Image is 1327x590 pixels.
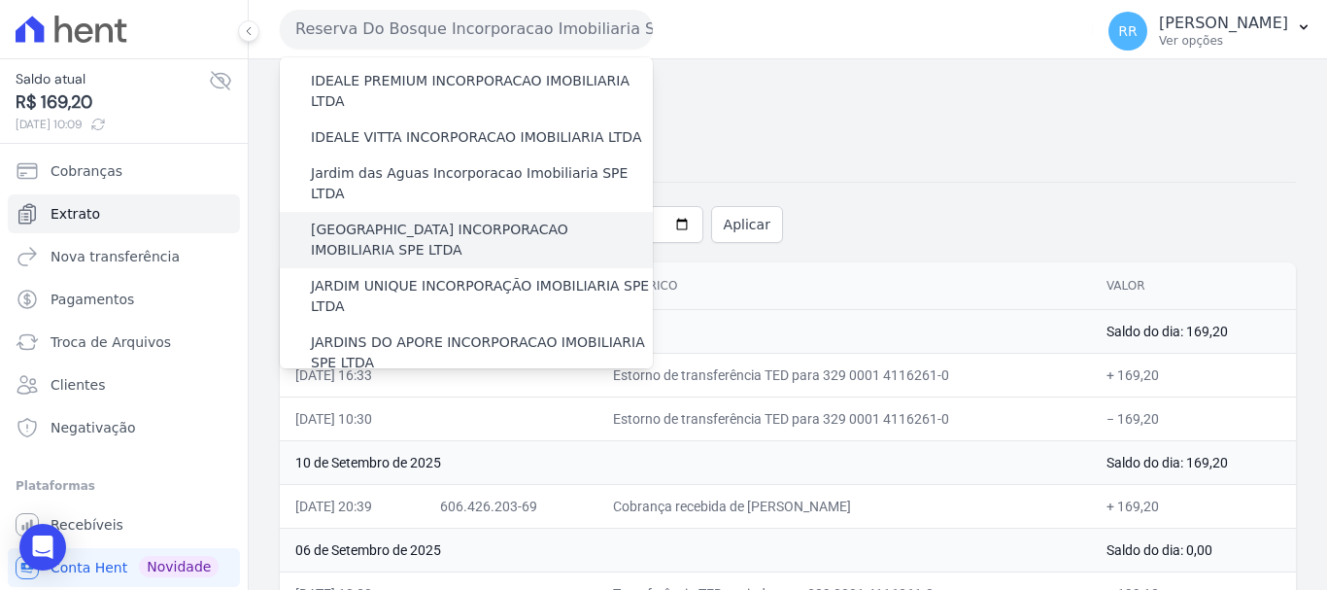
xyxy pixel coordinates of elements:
[1159,33,1288,49] p: Ver opções
[51,204,100,224] span: Extrato
[8,194,240,233] a: Extrato
[1091,353,1296,397] td: + 169,20
[8,280,240,319] a: Pagamentos
[8,548,240,587] a: Conta Hent Novidade
[16,89,209,116] span: R$ 169,20
[597,484,1091,528] td: Cobrança recebida de [PERSON_NAME]
[1091,262,1296,310] th: Valor
[280,75,1296,119] h2: Extrato
[597,397,1091,440] td: Estorno de transferência TED para 329 0001 4116261-0
[597,353,1091,397] td: Estorno de transferência TED para 329 0001 4116261-0
[1091,309,1296,353] td: Saldo do dia: 169,20
[51,515,123,535] span: Recebíveis
[1091,440,1296,484] td: Saldo do dia: 169,20
[280,309,1091,353] td: 11 de Setembro de 2025
[51,332,171,352] span: Troca de Arquivos
[1091,528,1296,572] td: Saldo do dia: 0,00
[280,528,1091,572] td: 06 de Setembro de 2025
[311,163,653,204] label: Jardim das Aguas Incorporacao Imobiliaria SPE LTDA
[19,524,66,571] div: Open Intercom Messenger
[8,237,240,276] a: Nova transferência
[16,116,209,133] span: [DATE] 10:09
[51,418,136,437] span: Negativação
[1159,14,1288,33] p: [PERSON_NAME]
[8,408,240,447] a: Negativação
[1091,484,1296,528] td: + 169,20
[51,375,105,395] span: Clientes
[8,152,240,191] a: Cobranças
[1091,397,1296,440] td: − 169,20
[311,220,653,260] label: [GEOGRAPHIC_DATA] INCORPORACAO IMOBILIARIA SPE LTDA
[16,474,232,498] div: Plataformas
[16,69,209,89] span: Saldo atual
[8,323,240,362] a: Troca de Arquivos
[280,10,653,49] button: Reserva Do Bosque Incorporacao Imobiliaria SPE LTDA
[280,397,425,440] td: [DATE] 10:30
[51,161,122,181] span: Cobranças
[597,262,1091,310] th: Histórico
[51,247,180,266] span: Nova transferência
[425,484,596,528] td: 606.426.203-69
[1093,4,1327,58] button: RR [PERSON_NAME] Ver opções
[8,505,240,544] a: Recebíveis
[311,276,653,317] label: JARDIM UNIQUE INCORPORAÇÃO IMOBILIARIA SPE LTDA
[280,440,1091,484] td: 10 de Setembro de 2025
[8,365,240,404] a: Clientes
[311,127,641,148] label: IDEALE VITTA INCORPORACAO IMOBILIARIA LTDA
[139,556,219,577] span: Novidade
[711,206,783,243] button: Aplicar
[311,332,653,373] label: JARDINS DO APORE INCORPORACAO IMOBILIARIA SPE LTDA
[280,353,425,397] td: [DATE] 16:33
[51,558,127,577] span: Conta Hent
[280,484,425,528] td: [DATE] 20:39
[51,290,134,309] span: Pagamentos
[1118,24,1137,38] span: RR
[311,71,653,112] label: IDEALE PREMIUM INCORPORACAO IMOBILIARIA LTDA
